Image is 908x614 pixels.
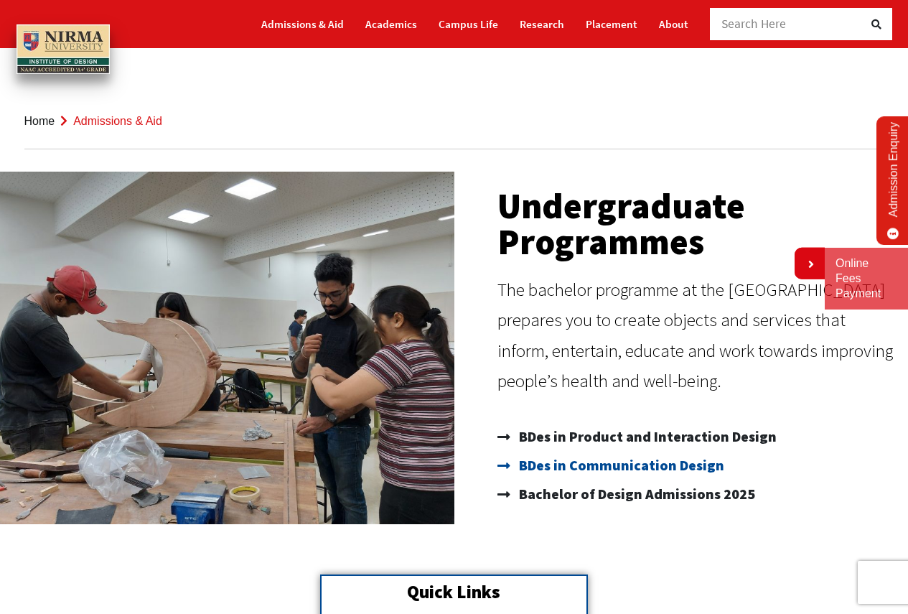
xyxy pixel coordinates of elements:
h2: Undergraduate Programmes [497,188,894,260]
span: Bachelor of Design Admissions 2025 [515,480,755,508]
a: Online Fees Payment [836,256,897,301]
span: BDes in Product and Interaction Design [515,422,777,451]
h2: Quick Links [329,583,579,601]
a: Admissions & Aid [261,11,344,37]
span: BDes in Communication Design [515,451,724,480]
nav: breadcrumb [24,93,884,149]
img: main_logo [17,24,110,74]
span: Admissions & Aid [73,115,162,127]
a: Campus Life [439,11,498,37]
a: BDes in Product and Interaction Design [497,422,894,451]
span: Search Here [721,16,787,32]
a: Academics [365,11,417,37]
a: Research [520,11,564,37]
p: The bachelor programme at the [GEOGRAPHIC_DATA] prepares you to create objects and services that ... [497,274,894,396]
a: BDes in Communication Design [497,451,894,480]
a: About [659,11,688,37]
a: Bachelor of Design Admissions 2025 [497,480,894,508]
a: Placement [586,11,637,37]
a: Home [24,115,55,127]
